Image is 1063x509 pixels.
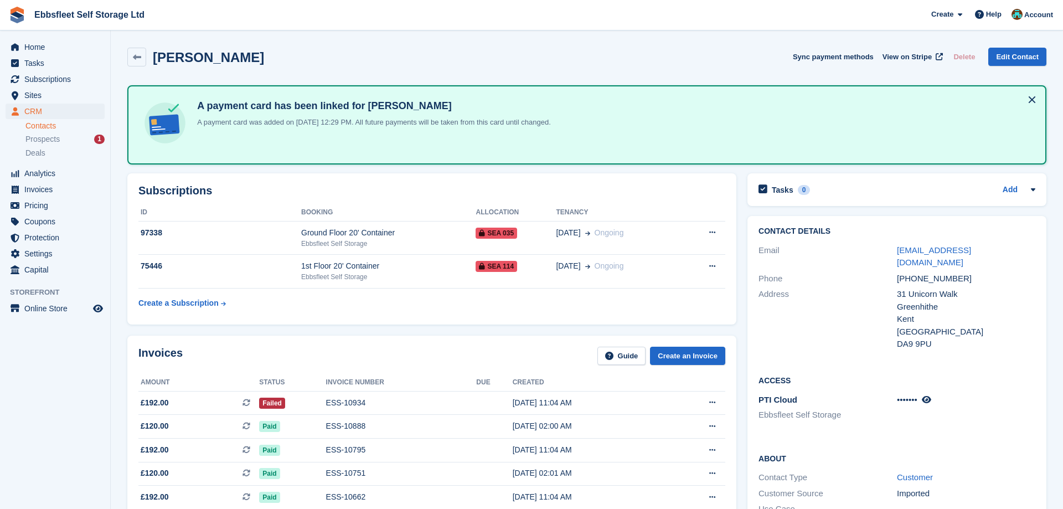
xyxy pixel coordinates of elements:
a: Customer [897,472,933,482]
a: Deals [25,147,105,159]
span: View on Stripe [883,52,932,63]
div: ESS-10888 [326,420,477,432]
a: menu [6,166,105,181]
div: Customer Source [758,487,897,500]
a: menu [6,182,105,197]
div: [DATE] 11:04 AM [513,491,665,503]
span: £192.00 [141,444,169,456]
span: Ongoing [595,261,624,270]
span: PTI Cloud [758,395,797,404]
span: Protection [24,230,91,245]
button: Sync payment methods [793,48,874,66]
div: ESS-10662 [326,491,477,503]
span: Home [24,39,91,55]
div: Imported [897,487,1035,500]
a: menu [6,71,105,87]
span: Settings [24,246,91,261]
span: Subscriptions [24,71,91,87]
div: ESS-10751 [326,467,477,479]
a: Add [1003,184,1018,197]
h2: Invoices [138,347,183,365]
a: menu [6,262,105,277]
th: Tenancy [556,204,682,222]
div: 31 Unicorn Walk [897,288,1035,301]
a: menu [6,301,105,316]
span: SEA 035 [476,228,517,239]
span: £120.00 [141,420,169,432]
a: Ebbsfleet Self Storage Ltd [30,6,149,24]
span: £192.00 [141,397,169,409]
th: Due [476,374,512,392]
span: Sites [24,88,91,103]
div: Contact Type [758,471,897,484]
span: Coupons [24,214,91,229]
span: Invoices [24,182,91,197]
span: SEA 114 [476,261,517,272]
div: ESS-10934 [326,397,477,409]
div: [DATE] 11:04 AM [513,397,665,409]
div: Create a Subscription [138,297,219,309]
span: Help [986,9,1002,20]
a: Create an Invoice [650,347,725,365]
span: Paid [259,468,280,479]
a: Contacts [25,121,105,131]
img: George Spring [1012,9,1023,20]
a: menu [6,39,105,55]
a: View on Stripe [878,48,945,66]
div: 1 [94,135,105,144]
div: [GEOGRAPHIC_DATA] [897,326,1035,338]
th: ID [138,204,301,222]
span: Paid [259,421,280,432]
span: Failed [259,398,285,409]
div: [DATE] 02:01 AM [513,467,665,479]
h4: A payment card has been linked for [PERSON_NAME] [193,100,551,112]
a: menu [6,246,105,261]
div: 1st Floor 20' Container [301,260,476,272]
h2: About [758,453,1035,464]
th: Created [513,374,665,392]
a: menu [6,55,105,71]
div: 0 [798,185,811,195]
a: Create a Subscription [138,293,226,313]
a: menu [6,104,105,119]
div: [PHONE_NUMBER] [897,273,1035,285]
div: Phone [758,273,897,285]
th: Invoice number [326,374,477,392]
div: Ebbsfleet Self Storage [301,239,476,249]
a: menu [6,214,105,229]
div: Ground Floor 20' Container [301,227,476,239]
img: card-linked-ebf98d0992dc2aeb22e95c0e3c79077019eb2392cfd83c6a337811c24bc77127.svg [142,100,188,146]
th: Amount [138,374,259,392]
div: Kent [897,313,1035,326]
span: Analytics [24,166,91,181]
span: Paid [259,445,280,456]
div: DA9 9PU [897,338,1035,351]
span: Prospects [25,134,60,145]
span: Pricing [24,198,91,213]
h2: Tasks [772,185,793,195]
h2: Contact Details [758,227,1035,236]
span: ••••••• [897,395,917,404]
div: [DATE] 11:04 AM [513,444,665,456]
div: Email [758,244,897,269]
a: Preview store [91,302,105,315]
h2: Subscriptions [138,184,725,197]
span: Capital [24,262,91,277]
th: Booking [301,204,476,222]
div: 75446 [138,260,301,272]
span: Ongoing [595,228,624,237]
th: Allocation [476,204,556,222]
span: Account [1024,9,1053,20]
a: Guide [597,347,646,365]
a: menu [6,230,105,245]
span: Deals [25,148,45,158]
span: Online Store [24,301,91,316]
span: [DATE] [556,260,580,272]
h2: [PERSON_NAME] [153,50,264,65]
button: Delete [949,48,979,66]
th: Status [259,374,326,392]
div: 97338 [138,227,301,239]
div: Ebbsfleet Self Storage [301,272,476,282]
div: Greenhithe [897,301,1035,313]
span: CRM [24,104,91,119]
